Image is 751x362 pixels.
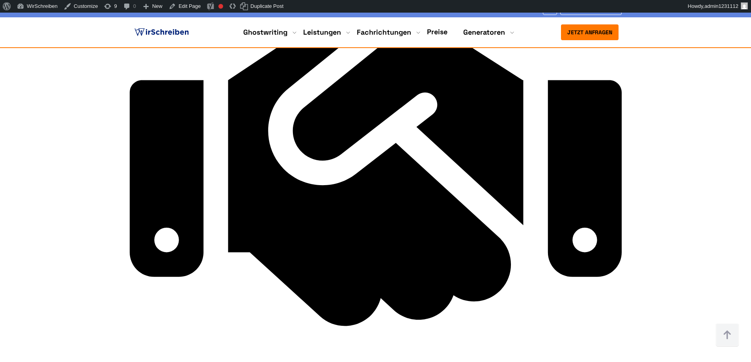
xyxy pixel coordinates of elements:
[243,28,287,37] a: Ghostwriting
[357,28,411,37] a: Fachrichtungen
[716,323,739,347] img: button top
[303,28,341,37] a: Leistungen
[218,4,223,9] div: Focus keyphrase not set
[133,26,190,38] img: logo ghostwriter-österreich
[561,24,619,40] button: Jetzt anfragen
[427,27,447,36] a: Preise
[704,3,738,9] span: admin1231112
[463,28,505,37] a: Generatoren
